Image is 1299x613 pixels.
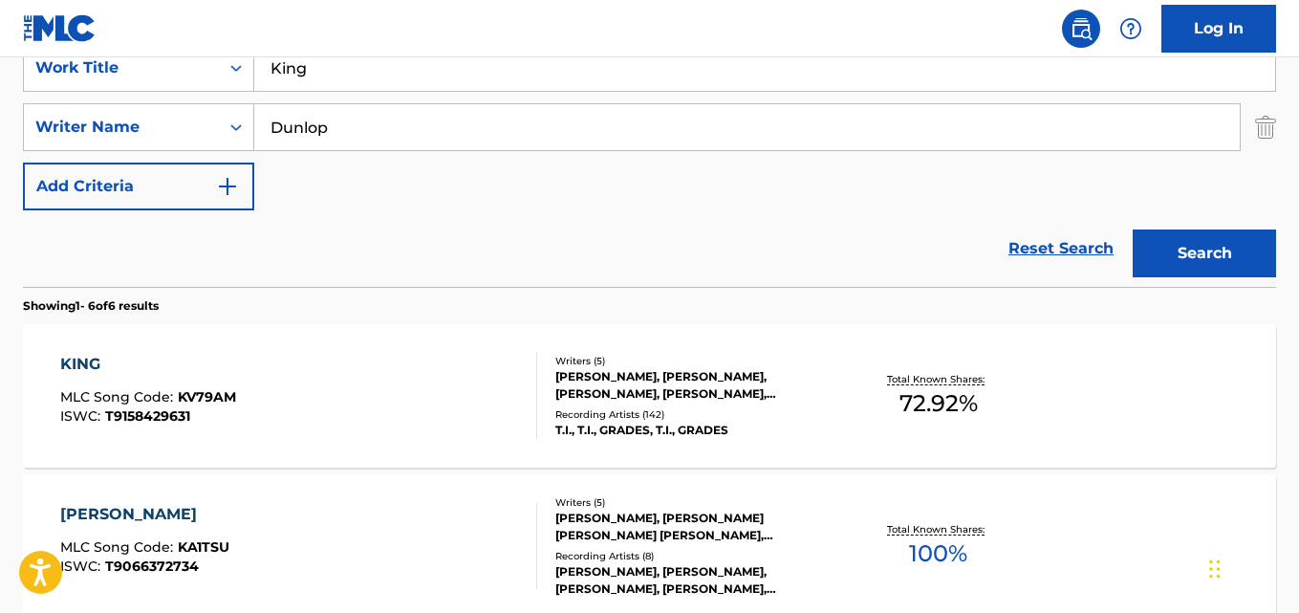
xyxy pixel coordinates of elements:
[999,228,1123,270] a: Reset Search
[555,563,834,598] div: [PERSON_NAME], [PERSON_NAME], [PERSON_NAME], [PERSON_NAME], [PERSON_NAME]
[1070,17,1093,40] img: search
[1112,10,1150,48] div: Help
[23,324,1276,468] a: KINGMLC Song Code:KV79AMISWC:T9158429631Writers (5)[PERSON_NAME], [PERSON_NAME], [PERSON_NAME], [...
[60,407,105,425] span: ISWC :
[555,510,834,544] div: [PERSON_NAME], [PERSON_NAME] [PERSON_NAME] [PERSON_NAME], [PERSON_NAME], [PERSON_NAME]
[1119,17,1142,40] img: help
[23,297,159,315] p: Showing 1 - 6 of 6 results
[1255,103,1276,151] img: Delete Criterion
[887,372,989,386] p: Total Known Shares:
[555,407,834,422] div: Recording Artists ( 142 )
[35,116,207,139] div: Writer Name
[1203,521,1299,613] iframe: Chat Widget
[35,56,207,79] div: Work Title
[105,558,199,575] span: T9066372734
[178,538,229,556] span: KA1TSU
[887,522,989,536] p: Total Known Shares:
[60,388,178,405] span: MLC Song Code :
[60,538,178,556] span: MLC Song Code :
[216,175,239,198] img: 9d2ae6d4665cec9f34b9.svg
[899,386,978,421] span: 72.92 %
[555,368,834,403] div: [PERSON_NAME], [PERSON_NAME], [PERSON_NAME], [PERSON_NAME], [PERSON_NAME]
[60,558,105,575] span: ISWC :
[1209,540,1221,598] div: Drag
[23,163,254,210] button: Add Criteria
[60,503,229,526] div: [PERSON_NAME]
[909,536,967,571] span: 100 %
[60,353,236,376] div: KING
[23,14,97,42] img: MLC Logo
[555,422,834,439] div: T.I., T.I., GRADES, T.I., GRADES
[23,44,1276,287] form: Search Form
[1133,230,1276,277] button: Search
[1161,5,1276,53] a: Log In
[1062,10,1100,48] a: Public Search
[178,388,236,405] span: KV79AM
[555,495,834,510] div: Writers ( 5 )
[555,354,834,368] div: Writers ( 5 )
[555,549,834,563] div: Recording Artists ( 8 )
[105,407,190,425] span: T9158429631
